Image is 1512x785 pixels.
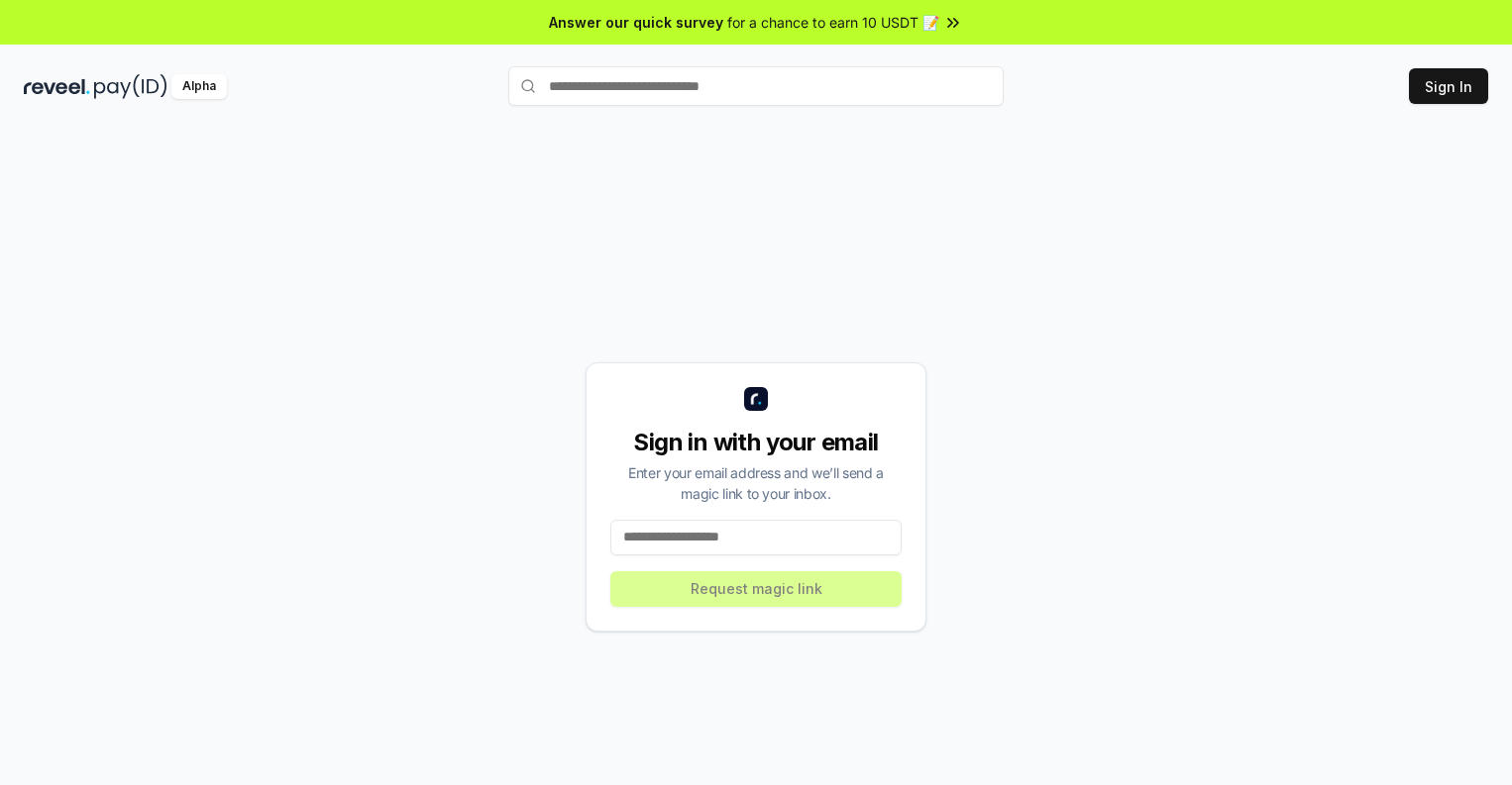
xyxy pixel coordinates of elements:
[24,74,90,99] img: reveel_dark
[744,387,768,411] img: logo_small
[549,12,723,33] span: Answer our quick survey
[610,462,902,504] div: Enter your email address and we’ll send a magic link to your inbox.
[94,74,167,99] img: pay_id
[610,427,902,458] div: Sign in with your email
[1409,68,1488,104] button: Sign In
[171,74,227,99] div: Alpha
[727,12,939,33] span: for a chance to earn 10 USDT 📝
